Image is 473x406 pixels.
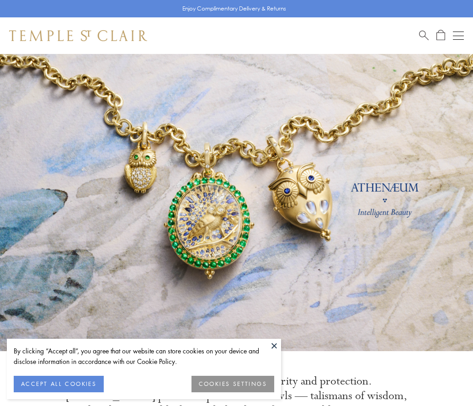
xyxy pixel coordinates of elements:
[453,30,464,41] button: Open navigation
[9,30,147,41] img: Temple St. Clair
[14,346,274,367] div: By clicking “Accept all”, you agree that our website can store cookies on your device and disclos...
[419,30,429,41] a: Search
[436,30,445,41] a: Open Shopping Bag
[182,4,286,13] p: Enjoy Complimentary Delivery & Returns
[191,376,274,392] button: COOKIES SETTINGS
[14,376,104,392] button: ACCEPT ALL COOKIES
